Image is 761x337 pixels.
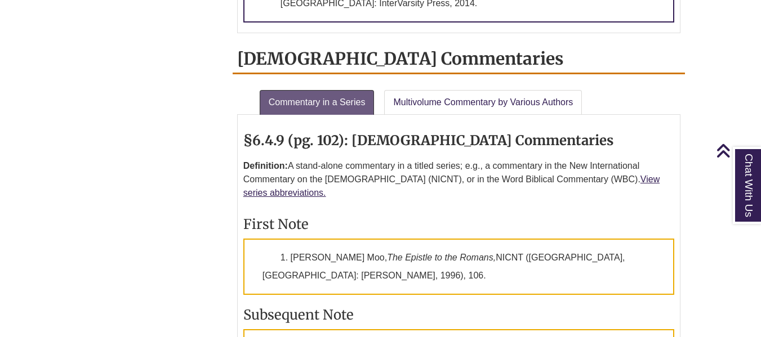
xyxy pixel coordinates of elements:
p: 1. [PERSON_NAME] Moo, NICNT ([GEOGRAPHIC_DATA], [GEOGRAPHIC_DATA]: [PERSON_NAME], 1996), 106. [243,239,674,295]
a: Back to Top [716,143,758,158]
a: Commentary in a Series [260,90,375,115]
strong: §6.4.9 (pg. 102): [DEMOGRAPHIC_DATA] Commentaries [243,132,613,149]
h3: Subsequent Note [243,306,674,323]
em: The Epistle to the Romans, [387,253,496,262]
p: A stand-alone commentary in a titled series; e.g., a commentary in the New International Commenta... [243,155,674,204]
a: Multivolume Commentary by Various Authors [384,90,582,115]
h2: [DEMOGRAPHIC_DATA] Commentaries [233,44,685,74]
h3: First Note [243,215,674,233]
strong: Definition: [243,161,288,170]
